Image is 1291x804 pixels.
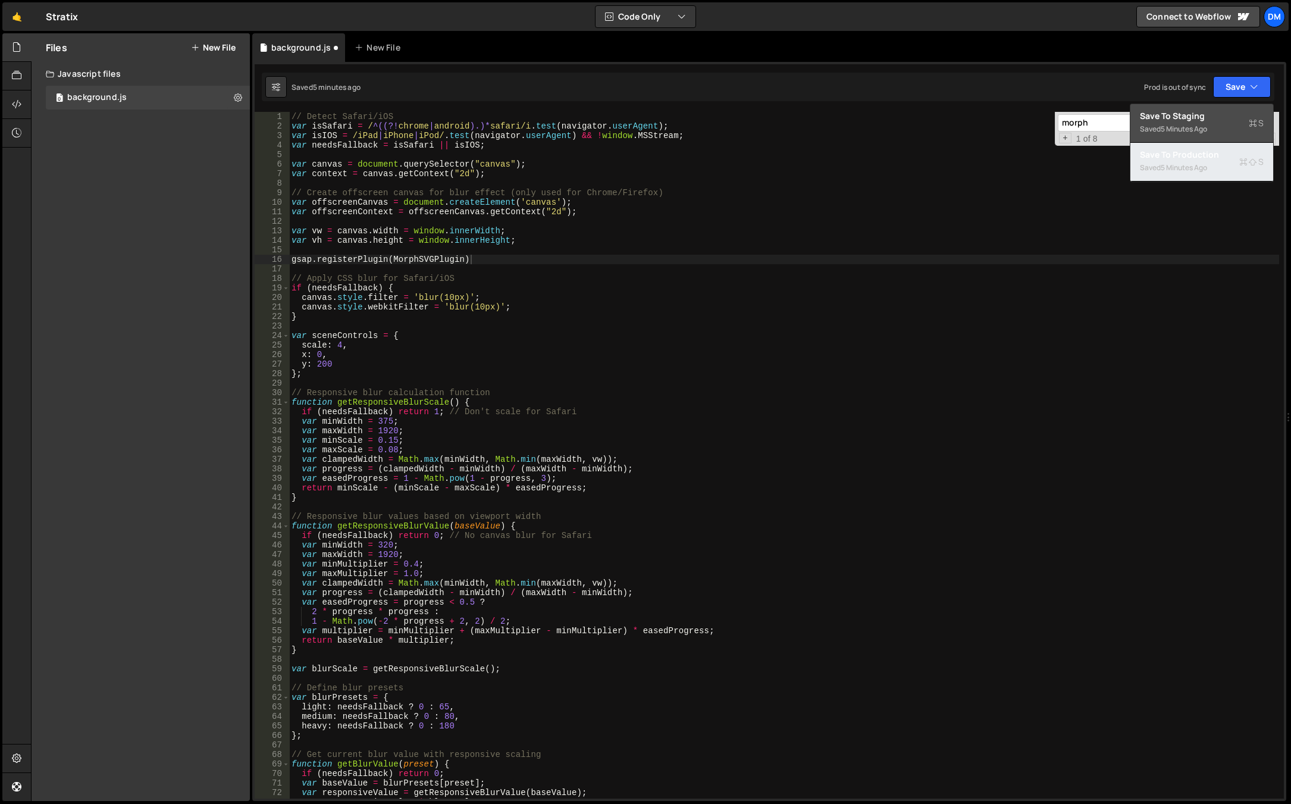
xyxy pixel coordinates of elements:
[255,350,290,359] div: 26
[596,6,695,27] button: Code Only
[255,750,290,759] div: 68
[355,42,405,54] div: New File
[46,86,254,110] div: 16575/45066.js
[255,740,290,750] div: 67
[1140,161,1264,175] div: Saved
[255,112,290,121] div: 1
[255,531,290,540] div: 45
[255,359,290,369] div: 27
[2,2,32,31] a: 🤙
[255,455,290,464] div: 37
[255,445,290,455] div: 36
[255,464,290,474] div: 38
[255,264,290,274] div: 17
[255,426,290,436] div: 34
[1264,6,1285,27] a: Dm
[255,140,290,150] div: 4
[191,43,236,52] button: New File
[255,283,290,293] div: 19
[255,674,290,683] div: 60
[255,559,290,569] div: 48
[1213,76,1271,98] button: Save
[255,512,290,521] div: 43
[255,274,290,283] div: 18
[255,131,290,140] div: 3
[255,502,290,512] div: 42
[1058,114,1207,132] input: Search for
[255,778,290,788] div: 71
[255,483,290,493] div: 40
[255,493,290,502] div: 41
[255,255,290,264] div: 16
[1071,134,1102,143] span: 1 of 8
[255,236,290,245] div: 14
[32,62,250,86] div: Javascript files
[255,207,290,217] div: 11
[255,636,290,645] div: 56
[255,721,290,731] div: 65
[67,92,127,103] div: background.js
[255,702,290,712] div: 63
[1059,133,1071,143] span: Toggle Replace mode
[255,759,290,769] div: 69
[255,550,290,559] div: 47
[255,417,290,426] div: 33
[1130,143,1273,182] button: Save to ProductionS Saved5 minutes ago
[255,226,290,236] div: 13
[255,664,290,674] div: 59
[255,398,290,407] div: 31
[255,607,290,617] div: 53
[255,321,290,331] div: 23
[255,217,290,226] div: 12
[1130,104,1273,143] button: Save to StagingS Saved5 minutes ago
[46,41,67,54] h2: Files
[255,474,290,483] div: 39
[255,693,290,702] div: 62
[1144,82,1206,92] div: Prod is out of sync
[255,302,290,312] div: 21
[255,407,290,417] div: 32
[255,655,290,664] div: 58
[255,179,290,188] div: 8
[255,150,290,159] div: 5
[255,683,290,693] div: 61
[255,617,290,626] div: 54
[1130,104,1274,182] div: Code Only
[255,388,290,398] div: 30
[292,82,361,92] div: Saved
[255,731,290,740] div: 66
[255,521,290,531] div: 44
[255,588,290,597] div: 51
[255,378,290,388] div: 29
[255,540,290,550] div: 46
[255,645,290,655] div: 57
[255,245,290,255] div: 15
[46,10,78,24] div: Stratix
[1239,156,1264,168] span: S
[1140,122,1264,136] div: Saved
[1136,6,1260,27] a: Connect to Webflow
[255,340,290,350] div: 25
[56,94,63,104] span: 0
[255,626,290,636] div: 55
[255,293,290,302] div: 20
[255,569,290,578] div: 49
[1140,149,1264,161] div: Save to Production
[255,312,290,321] div: 22
[313,82,361,92] div: 5 minutes ago
[255,198,290,207] div: 10
[255,712,290,721] div: 64
[255,597,290,607] div: 52
[255,121,290,131] div: 2
[255,331,290,340] div: 24
[1140,110,1264,122] div: Save to Staging
[255,578,290,588] div: 50
[1249,117,1264,129] span: S
[1161,162,1207,173] div: 5 minutes ago
[255,169,290,179] div: 7
[255,769,290,778] div: 70
[255,369,290,378] div: 28
[271,42,331,54] div: background.js
[255,159,290,169] div: 6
